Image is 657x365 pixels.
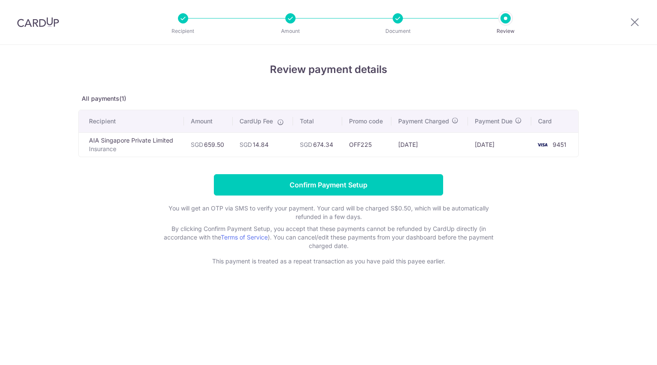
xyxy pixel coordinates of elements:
[602,339,648,361] iframe: Opens a widget where you can find more information
[366,27,429,35] p: Document
[17,17,59,27] img: CardUp
[475,117,512,126] span: Payment Due
[474,27,537,35] p: Review
[240,117,273,126] span: CardUp Fee
[79,110,184,132] th: Recipient
[191,141,203,148] span: SGD
[468,132,531,157] td: [DATE]
[214,174,443,196] input: Confirm Payment Setup
[293,132,342,157] td: 674.34
[78,94,579,103] p: All payments(1)
[293,110,342,132] th: Total
[157,257,500,266] p: This payment is treated as a repeat transaction as you have paid this payee earlier.
[184,132,233,157] td: 659.50
[259,27,322,35] p: Amount
[531,110,578,132] th: Card
[391,132,468,157] td: [DATE]
[221,234,268,241] a: Terms of Service
[233,132,293,157] td: 14.84
[240,141,252,148] span: SGD
[398,117,449,126] span: Payment Charged
[79,132,184,157] td: AIA Singapore Private Limited
[342,132,391,157] td: OFF225
[342,110,391,132] th: Promo code
[300,141,312,148] span: SGD
[151,27,215,35] p: Recipient
[89,145,177,153] p: Insurance
[157,204,500,221] p: You will get an OTP via SMS to verify your payment. Your card will be charged S$0.50, which will ...
[157,225,500,250] p: By clicking Confirm Payment Setup, you accept that these payments cannot be refunded by CardUp di...
[78,62,579,77] h4: Review payment details
[184,110,233,132] th: Amount
[553,141,566,148] span: 9451
[534,140,551,150] img: <span class="translation_missing" title="translation missing: en.account_steps.new_confirm_form.b...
